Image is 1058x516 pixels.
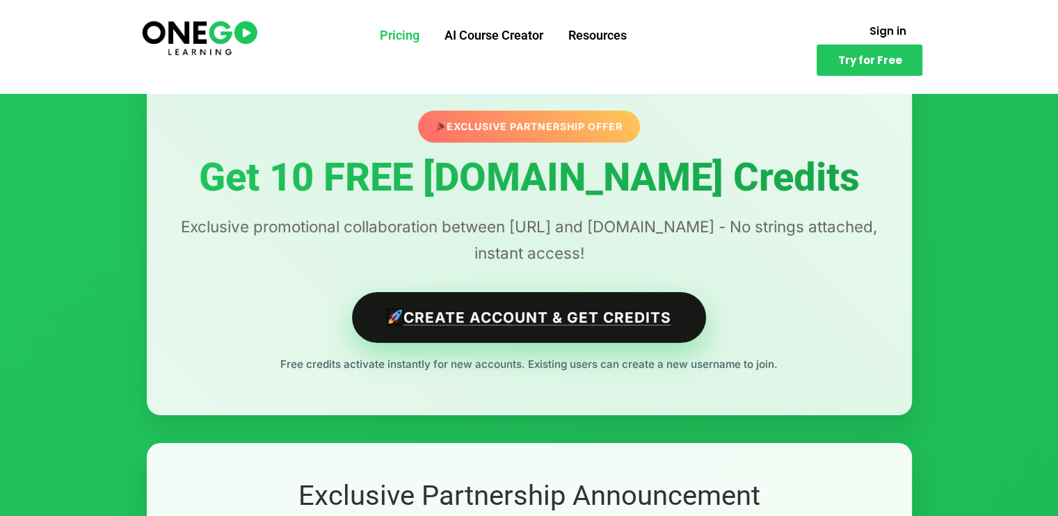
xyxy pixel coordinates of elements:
img: 🎉 [436,121,446,131]
a: AI Course Creator [432,17,556,54]
img: 🚀 [388,309,403,324]
p: Free credits activate instantly for new accounts. Existing users can create a new username to join. [175,355,884,373]
p: Exclusive promotional collaboration between [URL] and [DOMAIN_NAME] - No strings attached, instan... [175,213,884,266]
span: Try for Free [837,55,901,65]
h1: Get 10 FREE [DOMAIN_NAME] Credits [175,156,884,200]
a: Pricing [367,17,432,54]
span: Sign in [869,26,906,36]
a: Resources [556,17,639,54]
a: Sign in [852,17,922,45]
a: Create Account & Get Credits [352,292,706,343]
div: Exclusive Partnership Offer [418,111,640,143]
a: Try for Free [817,45,922,76]
h2: Exclusive Partnership Announcement [175,478,884,514]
